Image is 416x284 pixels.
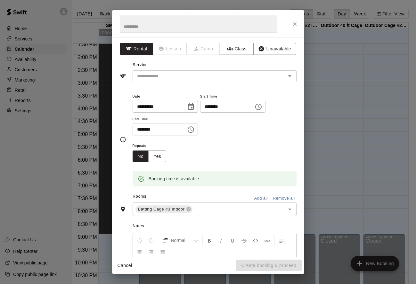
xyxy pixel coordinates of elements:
[184,100,197,113] button: Choose date, selected date is Sep 19, 2025
[148,151,166,162] button: Yes
[135,206,187,212] span: Batting Cage #3 Indoor
[289,18,300,30] button: Close
[115,260,135,271] button: Cancel
[133,63,148,67] span: Service
[276,235,287,246] button: Left Align
[133,142,172,151] span: Repeats
[146,246,157,258] button: Right Align
[133,92,198,101] span: Date
[285,72,294,81] button: Open
[253,43,296,55] button: Unavailable
[149,173,199,185] div: Booking time is available
[120,43,153,55] button: Rental
[120,136,126,143] svg: Timing
[134,246,145,258] button: Center Align
[120,206,126,212] svg: Rooms
[250,235,261,246] button: Insert Code
[285,205,294,214] button: Open
[153,43,187,55] span: Lessons must be created in the Services page first
[227,235,238,246] button: Format Underline
[133,221,296,231] span: Notes
[135,205,192,213] div: Batting Cage #3 Indoor
[252,100,265,113] button: Choose time, selected time is 5:00 PM
[184,123,197,136] button: Choose time, selected time is 5:30 PM
[239,235,249,246] button: Format Strikethrough
[133,115,198,124] span: End Time
[134,235,145,246] button: Undo
[200,92,265,101] span: Start Time
[133,151,149,162] button: No
[133,194,146,199] span: Rooms
[262,235,273,246] button: Insert Link
[216,235,226,246] button: Format Italics
[120,73,126,79] svg: Service
[187,43,220,55] span: Camps can only be created in the Services page
[159,235,201,246] button: Formatting Options
[204,235,215,246] button: Format Bold
[251,194,271,203] button: Add all
[271,194,297,203] button: Remove all
[133,151,167,162] div: outlined button group
[171,237,193,244] span: Normal
[146,235,157,246] button: Redo
[157,246,168,258] button: Justify Align
[220,43,253,55] button: Class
